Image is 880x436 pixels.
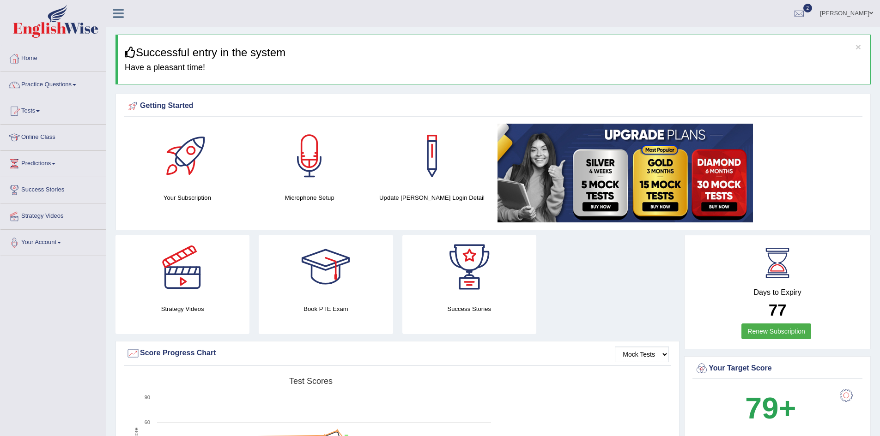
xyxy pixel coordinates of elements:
[0,177,106,200] a: Success Stories
[125,47,863,59] h3: Successful entry in the system
[0,72,106,95] a: Practice Questions
[131,193,244,203] h4: Your Subscription
[695,362,860,376] div: Your Target Score
[126,346,669,360] div: Score Progress Chart
[745,391,796,425] b: 79+
[0,46,106,69] a: Home
[253,193,366,203] h4: Microphone Setup
[125,63,863,72] h4: Have a pleasant time!
[259,304,393,314] h4: Book PTE Exam
[0,203,106,227] a: Strategy Videos
[803,4,813,12] span: 2
[0,98,106,121] a: Tests
[376,193,489,203] h4: Update [PERSON_NAME] Login Detail
[0,151,106,174] a: Predictions
[145,394,150,400] text: 90
[695,288,860,297] h4: Days to Expiry
[126,99,860,113] div: Getting Started
[145,419,150,425] text: 60
[856,42,861,52] button: ×
[0,125,106,148] a: Online Class
[769,301,787,319] b: 77
[402,304,536,314] h4: Success Stories
[498,124,753,222] img: small5.jpg
[115,304,249,314] h4: Strategy Videos
[0,230,106,253] a: Your Account
[741,323,811,339] a: Renew Subscription
[289,376,333,386] tspan: Test scores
